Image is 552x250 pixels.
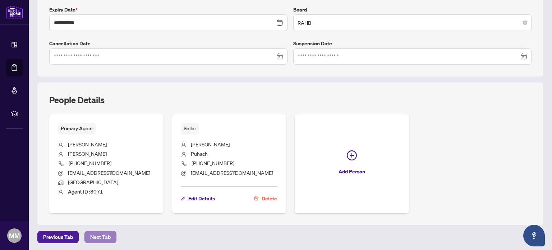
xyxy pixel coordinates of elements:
span: [PERSON_NAME] [68,141,107,147]
label: Expiry Date [49,6,287,14]
label: Cancellation Date [49,40,287,47]
span: Add Person [339,166,365,177]
span: 3071 [68,188,103,195]
button: Open asap [523,225,545,246]
button: Add Person [295,114,409,213]
label: Suspension Date [293,40,532,47]
span: Delete [262,193,277,204]
span: [PHONE_NUMBER] [192,160,234,166]
span: MM [9,231,20,241]
label: Board [293,6,532,14]
button: Next Tab [84,231,116,243]
button: Edit Details [181,192,215,205]
button: Delete [253,192,277,205]
button: Previous Tab [37,231,79,243]
span: Puhach [191,150,208,157]
h2: People Details [49,94,105,106]
span: [EMAIL_ADDRESS][DOMAIN_NAME] [191,169,273,176]
span: [GEOGRAPHIC_DATA] [68,179,118,185]
span: plus-circle [347,150,357,160]
b: Agent ID : [68,188,90,195]
span: Seller [181,123,199,134]
span: Primary Agent [58,123,96,134]
span: [PERSON_NAME] [191,141,230,147]
span: [PERSON_NAME] [68,150,107,157]
img: logo [6,5,23,19]
span: [PHONE_NUMBER] [69,160,111,166]
span: Previous Tab [43,231,73,243]
span: Edit Details [188,193,215,204]
span: [EMAIL_ADDRESS][DOMAIN_NAME] [68,169,150,176]
span: close-circle [523,21,527,25]
span: Next Tab [90,231,111,243]
span: RAHB [298,16,527,29]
